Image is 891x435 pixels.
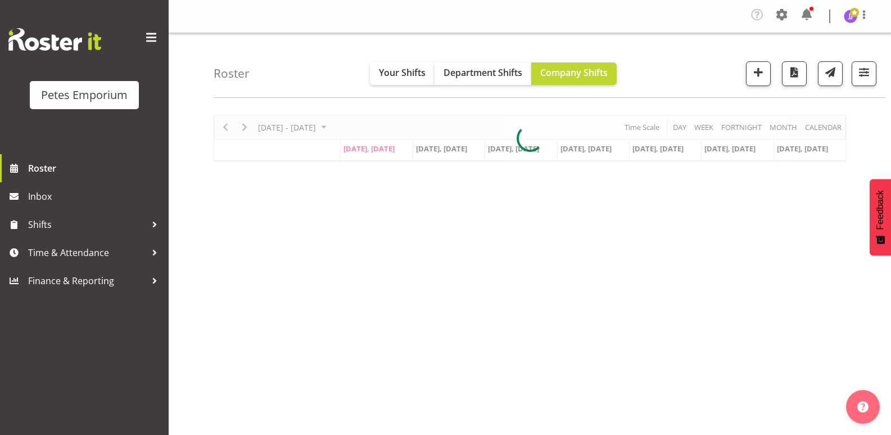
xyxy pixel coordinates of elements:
button: Company Shifts [531,62,617,85]
img: Rosterit website logo [8,28,101,51]
span: Inbox [28,188,163,205]
img: janelle-jonkers702.jpg [844,10,857,23]
img: help-xxl-2.png [857,401,869,412]
button: Add a new shift [746,61,771,86]
button: Feedback - Show survey [870,179,891,255]
span: Shifts [28,216,146,233]
button: Department Shifts [435,62,531,85]
button: Send a list of all shifts for the selected filtered period to all rostered employees. [818,61,843,86]
span: Time & Attendance [28,244,146,261]
span: Company Shifts [540,66,608,79]
div: Petes Emporium [41,87,128,104]
span: Finance & Reporting [28,272,146,289]
button: Download a PDF of the roster according to the set date range. [782,61,807,86]
span: Feedback [875,190,885,230]
span: Your Shifts [379,66,426,79]
span: Department Shifts [444,66,522,79]
h4: Roster [214,67,250,80]
button: Filter Shifts [852,61,876,86]
button: Your Shifts [370,62,435,85]
span: Roster [28,160,163,177]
